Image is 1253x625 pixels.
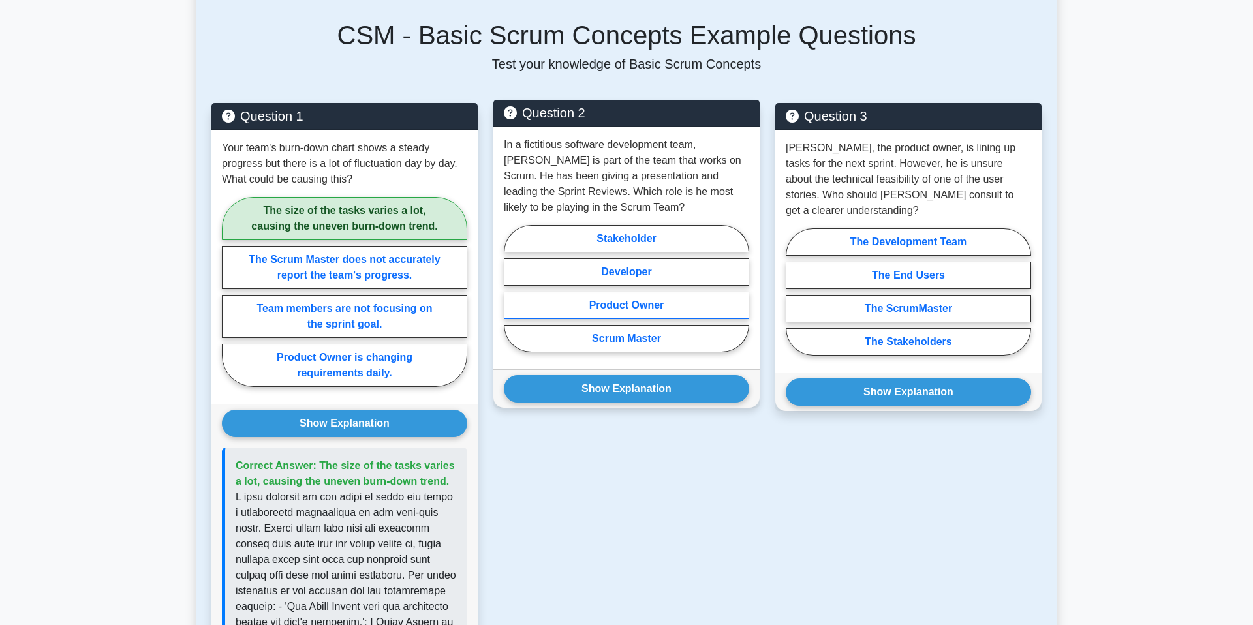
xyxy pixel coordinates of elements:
[786,108,1031,124] h5: Question 3
[786,328,1031,356] label: The Stakeholders
[786,140,1031,219] p: [PERSON_NAME], the product owner, is lining up tasks for the next sprint. However, he is unsure a...
[504,105,749,121] h5: Question 2
[222,344,467,387] label: Product Owner is changing requirements daily.
[504,292,749,319] label: Product Owner
[222,140,467,187] p: Your team's burn-down chart shows a steady progress but there is a lot of fluctuation day by day....
[222,410,467,437] button: Show Explanation
[222,246,467,289] label: The Scrum Master does not accurately report the team's progress.
[504,258,749,286] label: Developer
[786,262,1031,289] label: The End Users
[504,375,749,403] button: Show Explanation
[504,325,749,352] label: Scrum Master
[786,295,1031,322] label: The ScrumMaster
[211,56,1042,72] p: Test your knowledge of Basic Scrum Concepts
[222,108,467,124] h5: Question 1
[222,295,467,338] label: Team members are not focusing on the sprint goal.
[786,378,1031,406] button: Show Explanation
[786,228,1031,256] label: The Development Team
[504,225,749,252] label: Stakeholder
[211,20,1042,51] h5: CSM - Basic Scrum Concepts Example Questions
[222,197,467,240] label: The size of the tasks varies a lot, causing the uneven burn-down trend.
[504,137,749,215] p: In a fictitious software development team, [PERSON_NAME] is part of the team that works on Scrum....
[236,460,455,487] span: Correct Answer: The size of the tasks varies a lot, causing the uneven burn-down trend.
